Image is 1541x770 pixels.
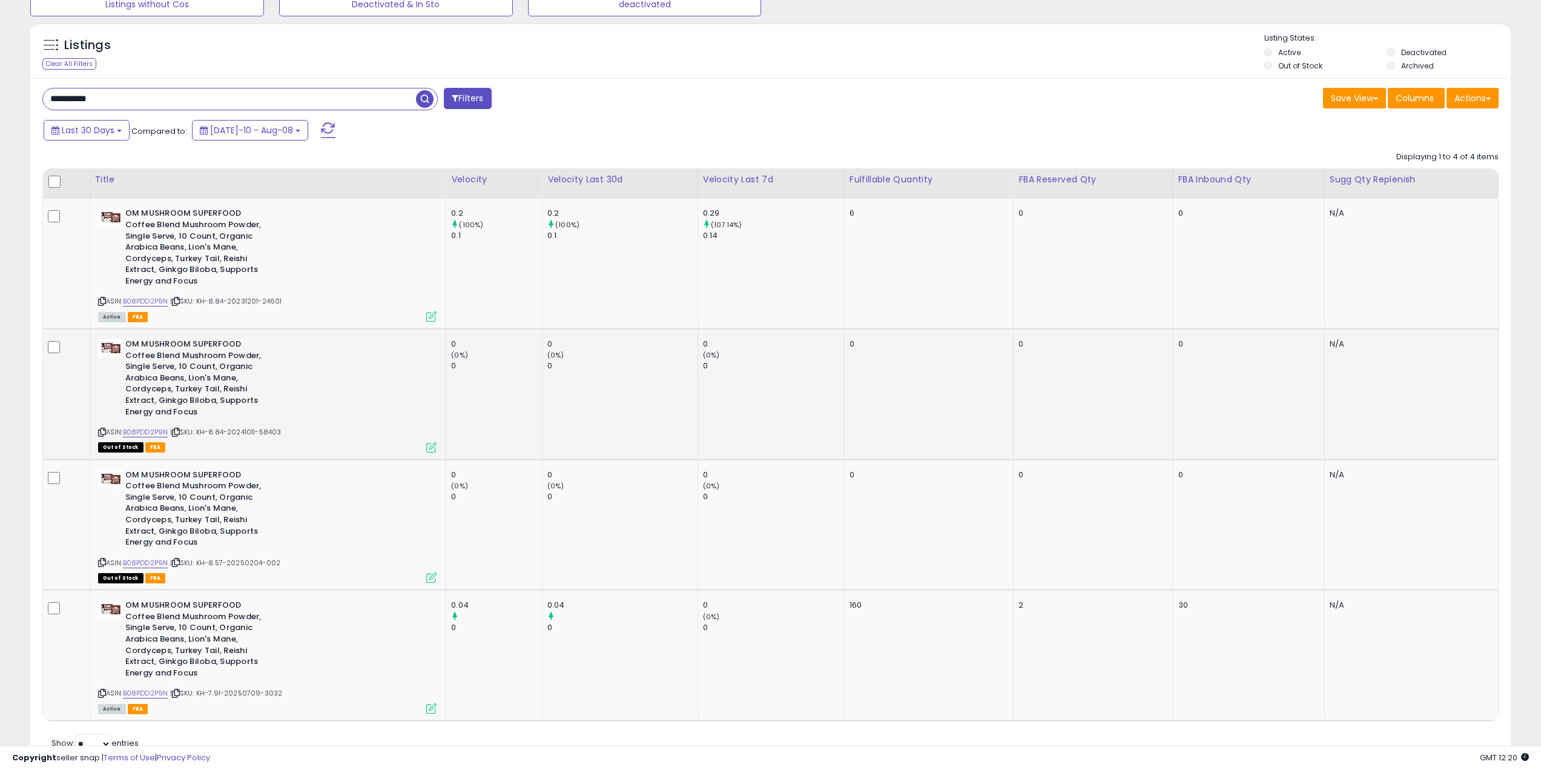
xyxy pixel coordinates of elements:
[170,688,283,698] span: | SKU: KH-7.91-20250709-3032
[451,230,542,241] div: 0.1
[145,573,166,583] span: FBA
[703,470,844,480] div: 0
[850,600,1005,611] div: 160
[51,737,139,749] span: Show: entries
[451,491,542,502] div: 0
[451,470,542,480] div: 0
[98,442,144,453] span: All listings that are currently out of stock and unavailable for purchase on Amazon
[98,339,122,357] img: 41yEDeXCviL._SL40_.jpg
[547,491,698,502] div: 0
[547,622,698,633] div: 0
[1388,88,1445,108] button: Columns
[123,296,168,307] a: B08PDD2P9N
[145,442,166,453] span: FBA
[125,208,272,290] b: OM MUSHROOM SUPERFOOD Coffee Blend Mushroom Powder, Single Serve, 10 Count, Organic Arabica Beans...
[128,704,148,714] span: FBA
[850,173,1009,186] div: Fulfillable Quantity
[98,470,437,582] div: ASIN:
[12,752,56,763] strong: Copyright
[850,339,1005,350] div: 0
[1178,339,1315,350] div: 0
[98,208,122,227] img: 41yEDeXCviL._SL40_.jpg
[125,339,272,420] b: OM MUSHROOM SUPERFOOD Coffee Blend Mushroom Powder, Single Serve, 10 Count, Organic Arabica Beans...
[850,470,1005,480] div: 0
[1401,47,1447,58] label: Deactivated
[1018,339,1163,350] div: 0
[98,573,144,583] span: All listings that are currently out of stock and unavailable for purchase on Amazon
[125,600,272,682] b: OM MUSHROOM SUPERFOOD Coffee Blend Mushroom Powder, Single Serve, 10 Count, Organic Arabica Beans...
[62,124,114,136] span: Last 30 Days
[170,558,281,568] span: | SKU: KH-8.57-20250204-002
[98,208,437,320] div: ASIN:
[703,600,844,611] div: 0
[1018,208,1163,219] div: 0
[703,173,839,186] div: Velocity Last 7d
[1264,33,1511,44] p: Listing States:
[703,208,844,219] div: 0.29
[98,312,126,322] span: All listings currently available for purchase on Amazon
[1401,61,1434,71] label: Archived
[547,470,698,480] div: 0
[123,688,168,699] a: B08PDD2P9N
[703,612,720,622] small: (0%)
[703,481,720,491] small: (0%)
[451,622,542,633] div: 0
[1278,47,1301,58] label: Active
[104,752,155,763] a: Terms of Use
[98,339,437,451] div: ASIN:
[1396,151,1499,163] div: Displaying 1 to 4 of 4 items
[451,360,542,371] div: 0
[703,360,844,371] div: 0
[1018,470,1163,480] div: 0
[703,230,844,241] div: 0.14
[1178,173,1319,186] div: FBA inbound Qty
[547,600,698,611] div: 0.04
[547,208,698,219] div: 0.2
[98,600,437,712] div: ASIN:
[547,173,693,186] div: Velocity Last 30d
[123,558,168,568] a: B08PDD2P9N
[1178,470,1315,480] div: 0
[703,339,844,350] div: 0
[555,220,579,230] small: (100%)
[703,491,844,502] div: 0
[128,312,148,322] span: FBA
[703,350,720,360] small: (0%)
[125,470,272,551] b: OM MUSHROOM SUPERFOOD Coffee Blend Mushroom Powder, Single Serve, 10 Count, Organic Arabica Beans...
[1330,600,1489,611] div: N/A
[1396,92,1434,104] span: Columns
[850,208,1005,219] div: 6
[547,350,564,360] small: (0%)
[1330,470,1489,480] div: N/A
[451,481,468,491] small: (0%)
[98,704,126,714] span: All listings currently available for purchase on Amazon
[1480,752,1529,763] span: 2025-09-8 12:20 GMT
[1018,600,1163,611] div: 2
[98,470,122,488] img: 41yEDeXCviL._SL40_.jpg
[170,427,282,437] span: | SKU: KH-8.84-20241011-58403
[451,339,542,350] div: 0
[1278,61,1322,71] label: Out of Stock
[451,600,542,611] div: 0.04
[1330,208,1489,219] div: N/A
[12,752,210,764] div: seller snap | |
[170,296,282,306] span: | SKU: KH-8.84-20231201-24601
[1018,173,1167,186] div: FBA Reserved Qty
[1330,173,1493,186] div: Sugg Qty Replenish
[44,120,130,141] button: Last 30 Days
[547,360,698,371] div: 0
[1447,88,1499,108] button: Actions
[131,125,187,137] span: Compared to:
[547,481,564,491] small: (0%)
[547,339,698,350] div: 0
[451,208,542,219] div: 0.2
[711,220,742,230] small: (107.14%)
[451,173,537,186] div: Velocity
[1330,339,1489,350] div: N/A
[1323,88,1386,108] button: Save View
[1178,600,1315,611] div: 30
[157,752,210,763] a: Privacy Policy
[451,350,468,360] small: (0%)
[703,622,844,633] div: 0
[547,230,698,241] div: 0.1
